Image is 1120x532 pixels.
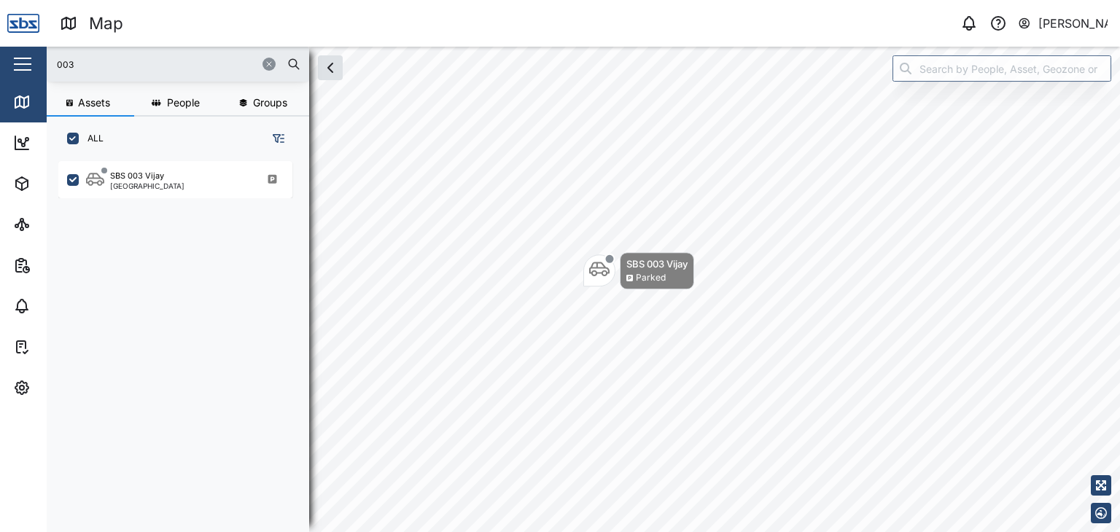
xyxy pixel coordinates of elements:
span: Assets [78,98,110,108]
div: Reports [38,257,87,273]
span: People [167,98,200,108]
div: SBS 003 Vijay [110,170,164,182]
div: Tasks [38,339,78,355]
input: Search by People, Asset, Geozone or Place [892,55,1111,82]
div: grid [58,156,308,520]
div: Map [38,94,71,110]
canvas: Map [47,47,1120,532]
div: [PERSON_NAME] [1038,15,1108,33]
span: Groups [253,98,287,108]
label: ALL [79,133,104,144]
div: Map [89,11,123,36]
div: Sites [38,216,73,232]
img: Main Logo [7,7,39,39]
input: Search assets or drivers [55,53,300,75]
div: Map marker [583,252,694,289]
div: Alarms [38,298,83,314]
div: [GEOGRAPHIC_DATA] [110,182,184,189]
div: Assets [38,176,83,192]
button: [PERSON_NAME] [1017,13,1108,34]
div: Parked [636,271,666,285]
div: SBS 003 Vijay [626,257,688,271]
div: Dashboard [38,135,104,151]
div: Settings [38,380,90,396]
